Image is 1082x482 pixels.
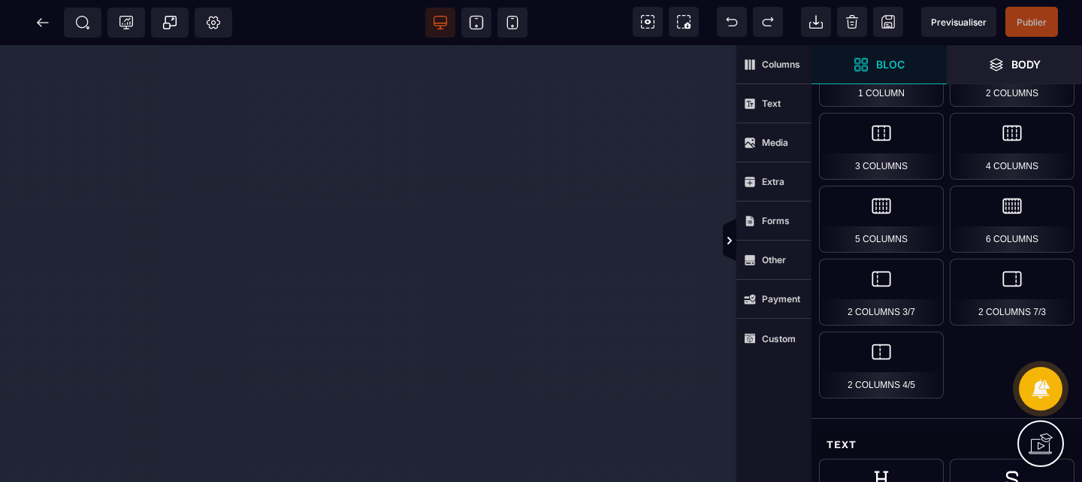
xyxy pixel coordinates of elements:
div: 2 Columns 3/7 [819,259,944,326]
strong: Forms [762,215,790,226]
strong: Media [762,137,788,148]
strong: Body [1011,59,1041,70]
div: 2 Columns 7/3 [950,259,1074,326]
strong: Text [762,98,781,109]
span: Preview [921,7,996,37]
div: 3 Columns [819,113,944,180]
span: SEO [75,15,90,30]
span: Open Blocks [811,45,947,84]
strong: Columns [762,59,800,70]
div: Text [811,431,1082,459]
div: 4 Columns [950,113,1074,180]
div: 5 Columns [819,186,944,253]
strong: Extra [762,176,784,187]
div: 2 Columns 4/5 [819,332,944,399]
span: Setting Body [206,15,221,30]
span: Screenshot [669,7,699,37]
span: Publier [1017,17,1047,28]
strong: Bloc [876,59,905,70]
span: Tracking [119,15,134,30]
strong: Payment [762,293,800,305]
strong: Other [762,254,786,265]
div: 6 Columns [950,186,1074,253]
span: Popup [162,15,177,30]
span: Open Layer Manager [947,45,1082,84]
strong: Custom [762,333,796,344]
span: View components [633,7,663,37]
span: Previsualiser [931,17,987,28]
